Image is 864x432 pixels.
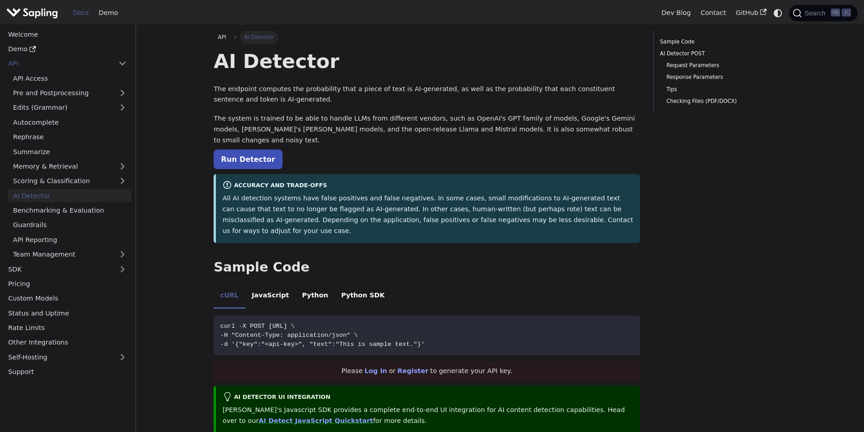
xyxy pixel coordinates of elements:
[214,49,640,73] h1: AI Detector
[214,284,245,309] li: cURL
[240,31,278,44] span: AI Detector
[3,28,132,41] a: Welcome
[218,34,226,40] span: API
[8,160,132,173] a: Memory & Retrieval
[3,350,132,364] a: Self-Hosting
[223,405,634,427] p: [PERSON_NAME]'s Javascript SDK provides a complete end-to-end UI integration for AI content detec...
[94,6,123,20] a: Demo
[789,5,857,21] button: Search (Ctrl+K)
[8,131,132,144] a: Rephrase
[8,87,132,100] a: Pre and Postprocessing
[68,6,94,20] a: Docs
[660,49,783,58] a: AI Detector POST
[214,84,640,106] p: The endpoint computes the probability that a piece of text is AI-generated, as well as the probab...
[214,31,640,44] nav: Breadcrumbs
[3,306,132,320] a: Status and Uptime
[6,6,58,19] img: Sapling.ai
[8,248,132,261] a: Team Management
[245,284,296,309] li: JavaScript
[8,233,132,246] a: API Reporting
[259,417,373,424] a: AI Detect JavaScript Quickstart
[3,43,132,56] a: Demo
[656,6,695,20] a: Dev Blog
[335,284,391,309] li: Python SDK
[771,6,785,19] button: Switch between dark and light mode (currently system mode)
[3,292,132,305] a: Custom Models
[8,101,132,114] a: Edits (Grammar)
[666,85,780,94] a: Tips
[296,284,335,309] li: Python
[696,6,731,20] a: Contact
[8,189,132,202] a: AI Detector
[220,323,295,330] span: curl -X POST [URL] \
[220,332,358,339] span: -H "Content-Type: application/json" \
[223,180,634,191] div: Accuracy and Trade-offs
[223,392,634,403] div: AI Detector UI integration
[3,277,132,291] a: Pricing
[666,73,780,82] a: Response Parameters
[214,361,640,381] div: Please or to generate your API key.
[397,367,428,374] a: Register
[113,262,132,276] button: Expand sidebar category 'SDK'
[8,204,132,217] a: Benchmarking & Evaluation
[3,321,132,335] a: Rate Limits
[8,175,132,188] a: Scoring & Classification
[220,341,425,348] span: -d '{"key":"<api-key>", "text":"This is sample text."}'
[8,145,132,158] a: Summarize
[214,259,640,276] h2: Sample Code
[802,10,831,17] span: Search
[731,6,771,20] a: GitHub
[113,57,132,70] button: Collapse sidebar category 'API'
[214,31,230,44] a: API
[223,193,634,236] p: All AI detection systems have false positives and false negatives. In some cases, small modificat...
[3,336,132,349] a: Other Integrations
[214,150,282,169] a: Run Detector
[3,262,113,276] a: SDK
[8,72,132,85] a: API Access
[6,6,61,19] a: Sapling.ai
[3,57,113,70] a: API
[8,218,132,232] a: Guardrails
[842,9,851,17] kbd: K
[666,61,780,70] a: Request Parameters
[214,113,640,146] p: The system is trained to be able to handle LLMs from different vendors, such as OpenAI's GPT fami...
[365,367,387,374] a: Log In
[8,116,132,129] a: Autocomplete
[3,365,132,379] a: Support
[666,97,780,106] a: Checking Files (PDF/DOCX)
[660,38,783,46] a: Sample Code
